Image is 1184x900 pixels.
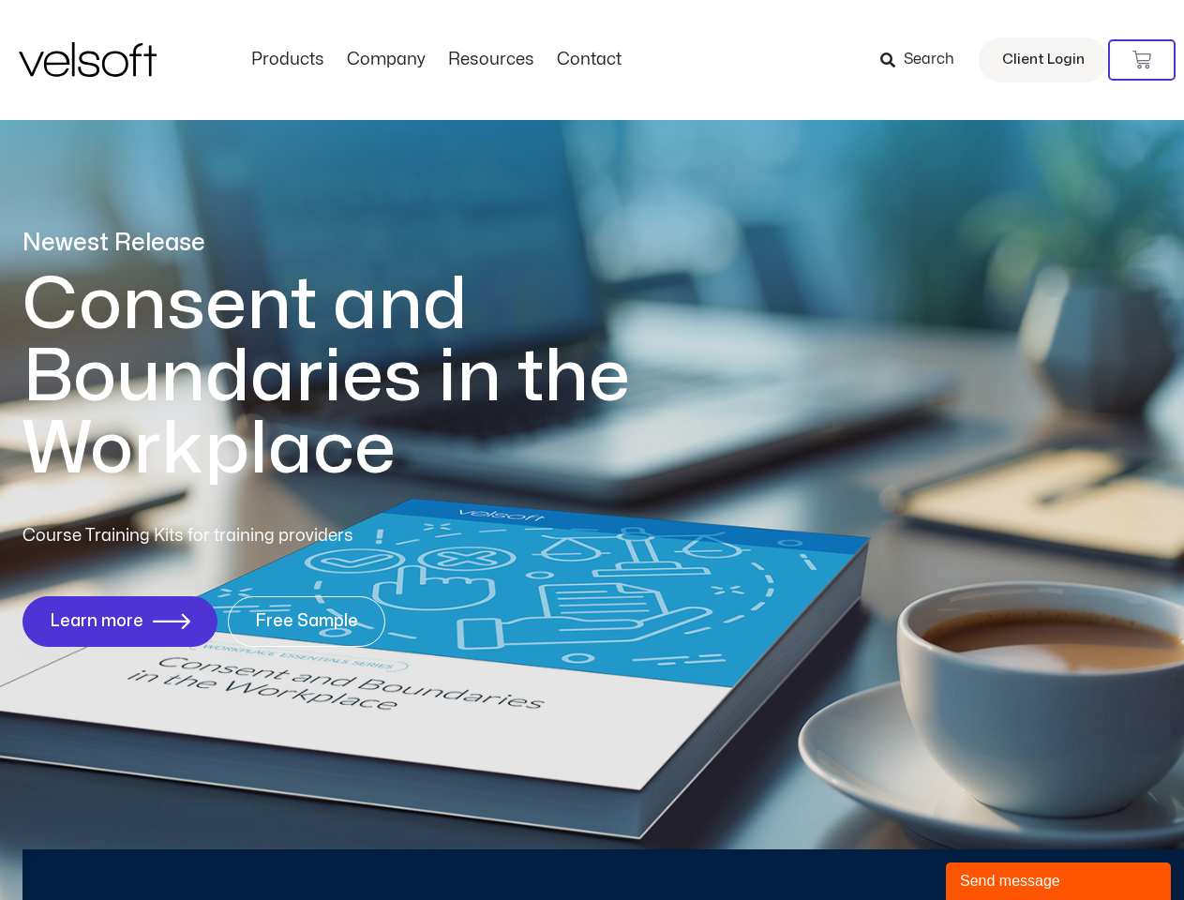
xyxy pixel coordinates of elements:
[546,50,633,70] a: ContactMenu Toggle
[22,227,707,260] p: Newest Release
[22,269,707,486] h1: Consent and Boundaries in the Workplace
[437,50,546,70] a: ResourcesMenu Toggle
[22,523,489,549] p: Course Training Kits for training providers
[904,48,954,72] span: Search
[240,50,633,70] nav: Menu
[50,612,143,631] span: Learn more
[880,44,967,76] a: Search
[240,50,336,70] a: ProductsMenu Toggle
[255,612,358,631] span: Free Sample
[1002,48,1085,72] span: Client Login
[946,859,1175,900] iframe: chat widget
[979,37,1108,82] a: Client Login
[22,596,217,647] a: Learn more
[19,42,157,77] img: Velsoft Training Materials
[228,596,385,647] a: Free Sample
[336,50,437,70] a: CompanyMenu Toggle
